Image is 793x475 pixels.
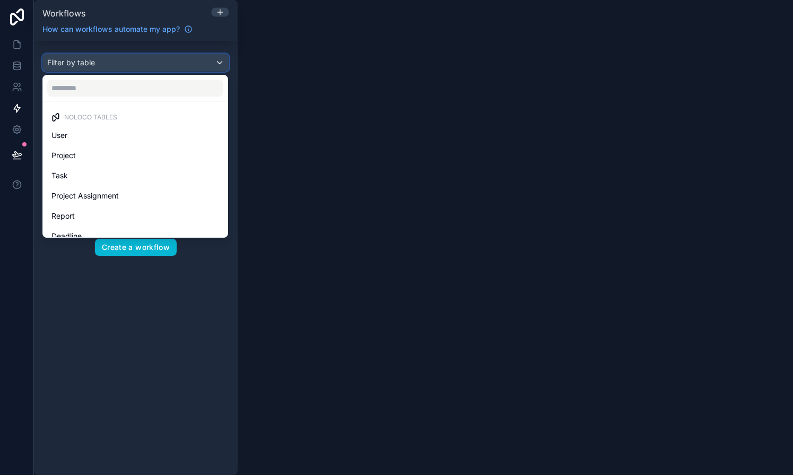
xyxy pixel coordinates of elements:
span: Report [51,210,75,222]
span: Noloco tables [64,113,117,122]
span: Project [51,149,76,162]
span: User [51,129,67,142]
span: Task [51,169,68,182]
span: Deadline [51,230,82,243]
span: Project Assignment [51,189,119,202]
div: scrollable content [34,41,238,475]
